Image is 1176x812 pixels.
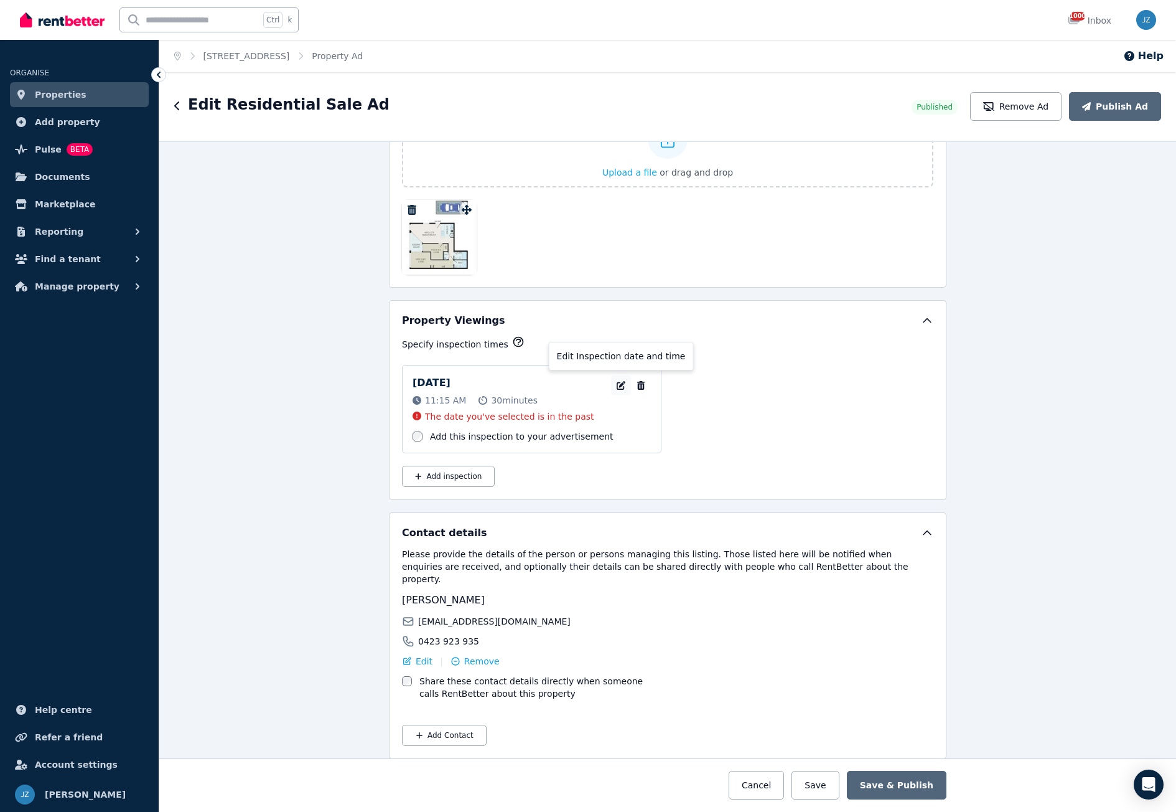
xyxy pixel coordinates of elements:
[402,655,432,668] button: Edit
[10,164,149,189] a: Documents
[1123,49,1164,64] button: Help
[602,166,733,179] button: Upload a file or drag and drop
[35,279,119,294] span: Manage property
[970,92,1062,121] button: Remove Ad
[450,655,500,668] button: Remove
[1134,770,1164,800] div: Open Intercom Messenger
[263,12,282,28] span: Ctrl
[402,594,485,606] span: [PERSON_NAME]
[10,725,149,750] a: Refer a friend
[430,430,614,443] label: Add this inspection to your advertisement
[402,548,933,585] p: Please provide the details of the person or persons managing this listing. Those listed here will...
[402,338,508,351] p: Specify inspection times
[35,757,118,772] span: Account settings
[418,615,571,628] span: [EMAIL_ADDRESS][DOMAIN_NAME]
[35,197,95,212] span: Marketplace
[45,787,126,802] span: [PERSON_NAME]
[20,11,105,29] img: RentBetter
[847,771,946,800] button: Save & Publish
[402,466,495,487] button: Add inspection
[10,68,49,77] span: ORGANISE
[35,142,62,157] span: Pulse
[10,137,149,162] a: PulseBETA
[10,82,149,107] a: Properties
[10,247,149,271] button: Find a tenant
[159,40,378,72] nav: Breadcrumb
[1068,14,1111,27] div: Inbox
[549,342,694,371] div: Edit Inspection date and time
[402,526,487,541] h5: Contact details
[203,51,290,61] a: [STREET_ADDRESS]
[312,51,363,61] a: Property Ad
[35,87,86,102] span: Properties
[188,95,390,115] h1: Edit Residential Sale Ad
[10,697,149,722] a: Help centre
[418,635,479,648] span: 0423 923 935
[660,168,733,177] span: or drag and drop
[464,655,500,668] span: Remove
[35,252,101,267] span: Find a tenant
[35,702,92,717] span: Help centre
[10,192,149,217] a: Marketplace
[67,143,93,156] span: BETA
[287,15,292,25] span: k
[1136,10,1156,30] img: Jing Zhao
[425,394,466,407] span: 11:15 AM
[729,771,784,800] button: Cancel
[10,752,149,777] a: Account settings
[1070,12,1085,21] span: 1000
[791,771,839,800] button: Save
[10,110,149,135] a: Add property
[15,785,35,805] img: Jing Zhao
[402,725,487,746] button: Add Contact
[419,675,664,700] label: Share these contact details directly when someone calls RentBetter about this property
[35,115,100,130] span: Add property
[10,219,149,244] button: Reporting
[35,169,90,184] span: Documents
[602,168,657,177] span: Upload a file
[402,313,505,328] h5: Property Viewings
[491,394,538,407] span: 30 minutes
[1069,92,1161,121] button: Publish Ad
[440,655,443,668] span: |
[917,102,953,112] span: Published
[35,224,83,239] span: Reporting
[35,730,103,745] span: Refer a friend
[10,274,149,299] button: Manage property
[425,410,594,423] p: The date you've selected is in the past
[413,375,450,390] p: [DATE]
[416,655,432,668] span: Edit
